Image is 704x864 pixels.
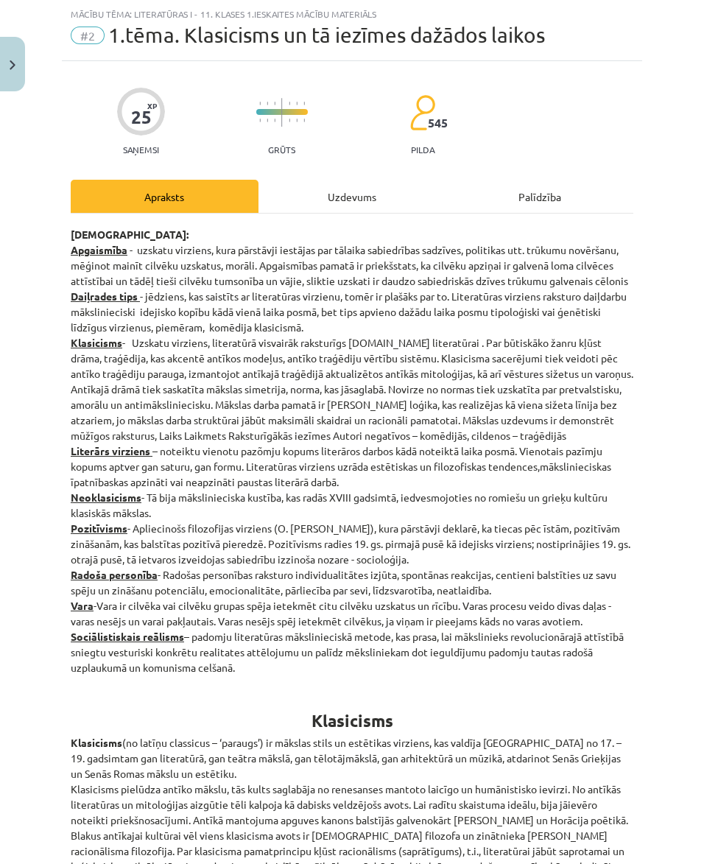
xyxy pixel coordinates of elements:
img: icon-short-line-57e1e144782c952c97e751825c79c345078a6d821885a25fce030b3d8c18986b.svg [289,102,290,105]
img: icon-short-line-57e1e144782c952c97e751825c79c345078a6d821885a25fce030b3d8c18986b.svg [274,102,275,105]
span: 545 [428,116,448,130]
img: students-c634bb4e5e11cddfef0936a35e636f08e4e9abd3cc4e673bd6f9a4125e45ecb1.svg [409,94,435,131]
div: Apraksts [71,180,258,213]
img: icon-short-line-57e1e144782c952c97e751825c79c345078a6d821885a25fce030b3d8c18986b.svg [296,119,298,122]
img: icon-short-line-57e1e144782c952c97e751825c79c345078a6d821885a25fce030b3d8c18986b.svg [267,119,268,122]
u: Apgaismība [71,243,127,256]
p: Saņemsi [117,144,165,155]
span: 1.tēma. Klasicisms un tā iezīmes dažādos laikos [108,23,545,47]
strong: Literārs virziens [71,444,150,457]
b: Klasicisms [311,710,393,731]
strong: Pozitīvisms [71,521,127,535]
div: 25 [131,107,152,127]
img: icon-short-line-57e1e144782c952c97e751825c79c345078a6d821885a25fce030b3d8c18986b.svg [259,102,261,105]
img: icon-short-line-57e1e144782c952c97e751825c79c345078a6d821885a25fce030b3d8c18986b.svg [289,119,290,122]
p: - uzskatu virziens, kura pārstāvji iestājas par tālaika sabiedrības sadzīves, politikas utt. trūk... [71,227,633,675]
strong: Vara [71,599,94,612]
div: Palīdzība [446,180,633,213]
img: icon-short-line-57e1e144782c952c97e751825c79c345078a6d821885a25fce030b3d8c18986b.svg [274,119,275,122]
img: icon-short-line-57e1e144782c952c97e751825c79c345078a6d821885a25fce030b3d8c18986b.svg [296,102,298,105]
img: icon-short-line-57e1e144782c952c97e751825c79c345078a6d821885a25fce030b3d8c18986b.svg [267,102,268,105]
p: Grūts [268,144,295,155]
strong: Daiļrades tips [71,289,138,303]
strong: [DEMOGRAPHIC_DATA]: [71,228,189,241]
strong: Neoklasicisms [71,491,141,504]
img: icon-long-line-d9ea69661e0d244f92f715978eff75569469978d946b2353a9bb055b3ed8787d.svg [281,98,283,127]
strong: Klasicisms [71,736,122,749]
strong: Radoša personība [71,568,158,581]
span: XP [147,102,157,110]
img: icon-short-line-57e1e144782c952c97e751825c79c345078a6d821885a25fce030b3d8c18986b.svg [303,119,305,122]
span: #2 [71,27,105,44]
img: icon-short-line-57e1e144782c952c97e751825c79c345078a6d821885a25fce030b3d8c18986b.svg [303,102,305,105]
div: Uzdevums [258,180,446,213]
img: icon-short-line-57e1e144782c952c97e751825c79c345078a6d821885a25fce030b3d8c18986b.svg [259,119,261,122]
p: pilda [411,144,434,155]
img: icon-close-lesson-0947bae3869378f0d4975bcd49f059093ad1ed9edebbc8119c70593378902aed.svg [10,60,15,70]
div: Mācību tēma: Literatūras i - 11. klases 1.ieskaites mācību materiāls [71,9,633,19]
strong: Klasicisms [71,336,122,349]
strong: Sociālistiskais reālisms [71,630,184,643]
